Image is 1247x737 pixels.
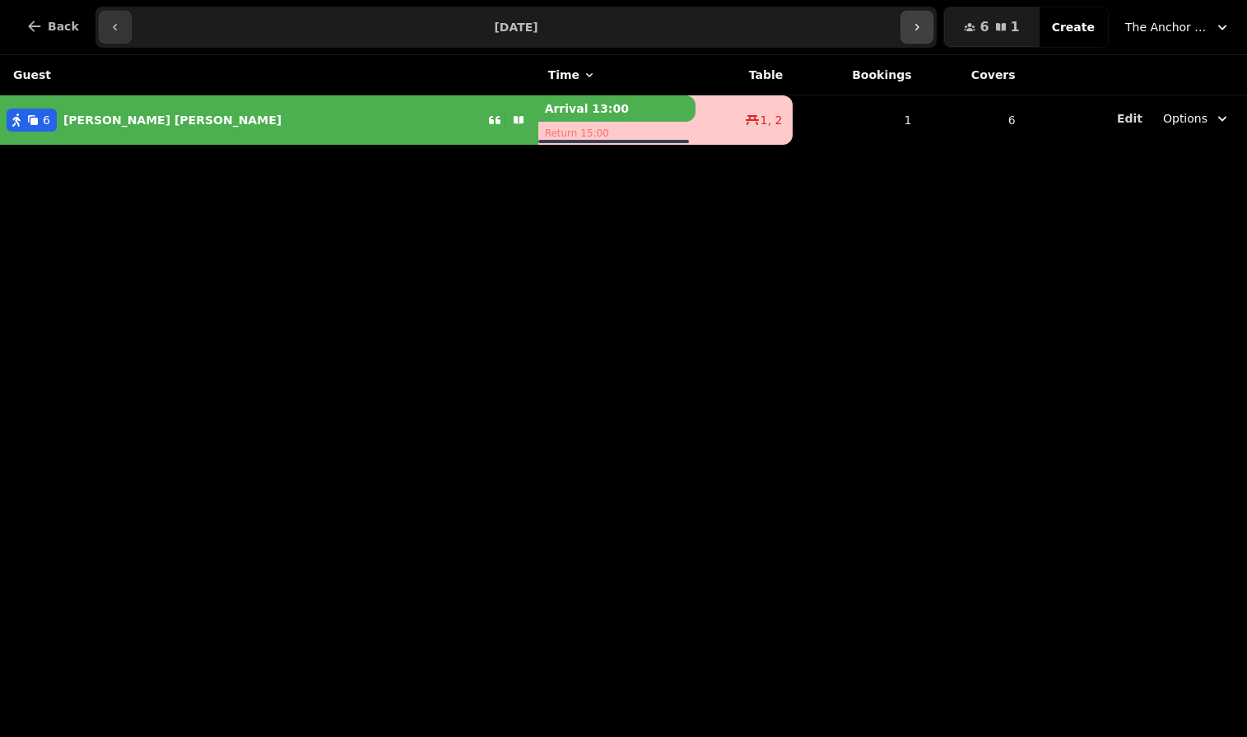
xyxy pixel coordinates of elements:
td: 1 [793,95,921,146]
button: Edit [1117,110,1142,127]
p: [PERSON_NAME] [PERSON_NAME] [63,112,282,128]
button: Options [1153,104,1240,133]
p: Arrival 13:00 [538,95,696,122]
span: 1 [1011,21,1020,34]
span: 1, 2 [761,112,783,128]
p: Return 15:00 [538,122,696,145]
span: Options [1163,110,1207,127]
span: Time [548,67,579,83]
td: 6 [922,95,1026,146]
th: Covers [922,55,1026,95]
button: Create [1039,7,1108,47]
th: Table [696,55,793,95]
span: Create [1052,21,1095,33]
span: 6 [43,112,50,128]
button: 61 [944,7,1039,47]
span: Edit [1117,113,1142,124]
span: The Anchor Inn [1125,19,1207,35]
button: Back [13,7,92,46]
button: The Anchor Inn [1115,12,1240,42]
span: Back [48,21,79,32]
button: Time [548,67,596,83]
span: 6 [979,21,989,34]
th: Bookings [793,55,921,95]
